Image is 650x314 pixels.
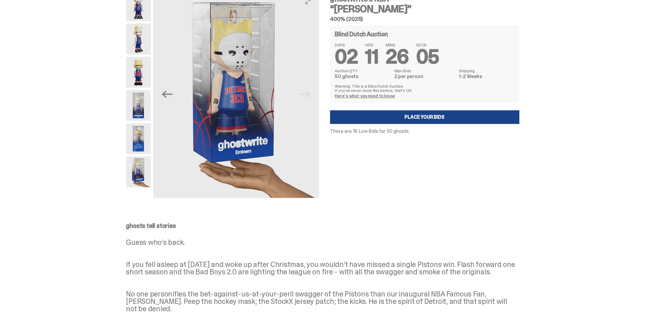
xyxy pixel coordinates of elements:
[386,44,409,70] span: 26
[330,110,519,124] a: Place your Bids
[126,223,519,229] p: ghosts tell stories
[416,43,439,47] span: SECS
[335,31,388,37] h4: Blind Dutch Auction
[126,239,519,312] p: Guess who’s back. If you fell asleep at [DATE] and woke up after Christmas, you wouldn’t have mis...
[335,69,391,73] dt: Auction QTY
[335,43,358,47] span: DAYS
[330,4,519,14] h3: “[PERSON_NAME]”
[335,93,395,99] a: Here's what you need to know
[459,74,514,79] dd: 1-2 Weeks
[365,44,378,70] span: 11
[416,44,439,70] span: 05
[330,16,519,22] h5: 400% (2025)
[161,88,174,101] button: Previous
[394,69,456,73] dt: Max Bids
[126,24,151,54] img: Copy%20of%20Eminem_NBA_400_3.png
[386,43,409,47] span: MINS
[126,157,151,187] img: eminem%20scale.png
[335,44,358,70] span: 02
[126,57,151,88] img: Copy%20of%20Eminem_NBA_400_6.png
[459,69,514,73] dt: Shipping
[330,129,519,134] p: There are 16 Live Bids for 50 ghosts.
[394,74,456,79] dd: 2 per person
[335,74,391,79] dd: 50 ghosts
[365,43,378,47] span: HRS
[126,90,151,121] img: Eminem_NBA_400_12.png
[335,84,515,93] p: Warning: This is a Blind Dutch Auction. If you’ve never done this before, that’s OK.
[126,123,151,154] img: Eminem_NBA_400_13.png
